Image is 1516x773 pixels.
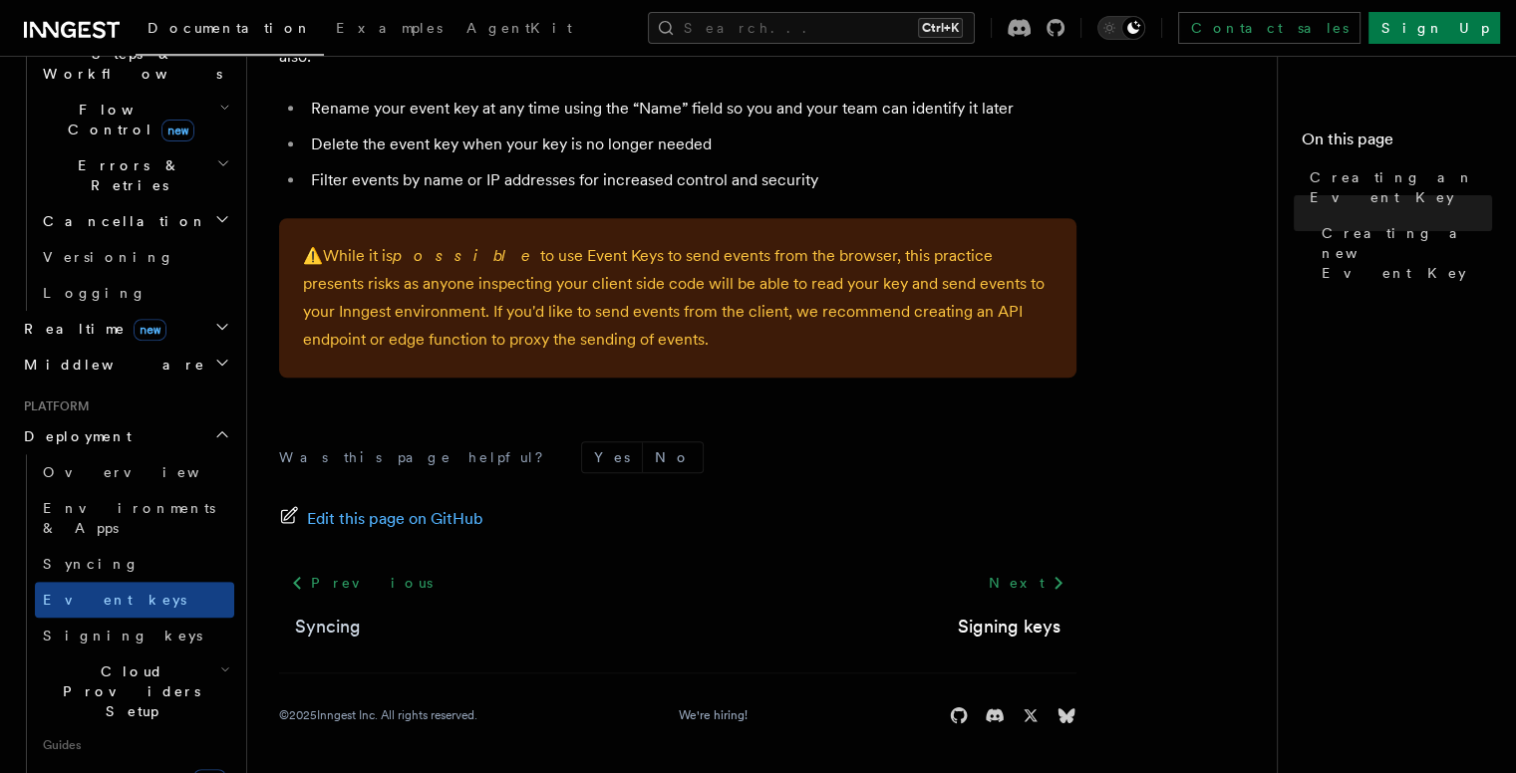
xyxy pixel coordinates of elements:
[279,447,557,467] p: Was this page helpful?
[35,100,219,139] span: Flow Control
[307,505,483,533] span: Edit this page on GitHub
[161,120,194,141] span: new
[35,275,234,311] a: Logging
[455,6,584,54] a: AgentKit
[324,6,455,54] a: Examples
[35,490,234,546] a: Environments & Apps
[35,239,234,275] a: Versioning
[16,426,132,446] span: Deployment
[43,285,147,301] span: Logging
[35,661,220,721] span: Cloud Providers Setup
[16,418,234,454] button: Deployment
[35,653,234,729] button: Cloud Providers Setup
[648,12,975,44] button: Search...Ctrl+K
[303,246,323,265] span: ⚠️
[1314,215,1492,291] a: Creating a new Event Key
[136,6,324,56] a: Documentation
[1368,12,1500,44] a: Sign Up
[35,92,234,147] button: Flow Controlnew
[393,246,540,265] em: possible
[35,618,234,653] a: Signing keys
[43,249,174,265] span: Versioning
[1178,12,1361,44] a: Contact sales
[35,211,207,231] span: Cancellation
[148,20,312,36] span: Documentation
[16,311,234,347] button: Realtimenew
[279,707,477,723] div: © 2025 Inngest Inc. All rights reserved.
[958,613,1061,641] a: Signing keys
[279,505,483,533] a: Edit this page on GitHub
[1302,159,1492,215] a: Creating an Event Key
[16,355,205,375] span: Middleware
[582,442,642,472] button: Yes
[1302,128,1492,159] h4: On this page
[295,613,361,641] a: Syncing
[35,729,234,761] span: Guides
[279,565,444,601] a: Previous
[134,319,166,341] span: new
[976,565,1076,601] a: Next
[1310,167,1492,207] span: Creating an Event Key
[305,166,1076,194] li: Filter events by name or IP addresses for increased control and security
[35,546,234,582] a: Syncing
[918,18,963,38] kbd: Ctrl+K
[35,454,234,490] a: Overview
[43,556,140,572] span: Syncing
[43,500,215,536] span: Environments & Apps
[1097,16,1145,40] button: Toggle dark mode
[643,442,703,472] button: No
[43,628,202,644] span: Signing keys
[35,203,234,239] button: Cancellation
[35,147,234,203] button: Errors & Retries
[16,398,90,414] span: Platform
[35,36,234,92] button: Steps & Workflows
[303,242,1053,354] p: While it is to use Event Keys to send events from the browser, this practice presents risks as an...
[43,592,186,608] span: Event keys
[16,319,166,339] span: Realtime
[679,707,748,723] a: We're hiring!
[35,582,234,618] a: Event keys
[35,155,216,195] span: Errors & Retries
[1322,223,1492,283] span: Creating a new Event Key
[305,130,1076,158] li: Delete the event key when your key is no longer needed
[35,44,222,84] span: Steps & Workflows
[336,20,443,36] span: Examples
[305,95,1076,123] li: Rename your event key at any time using the “Name” field so you and your team can identify it later
[43,464,248,480] span: Overview
[16,347,234,383] button: Middleware
[466,20,572,36] span: AgentKit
